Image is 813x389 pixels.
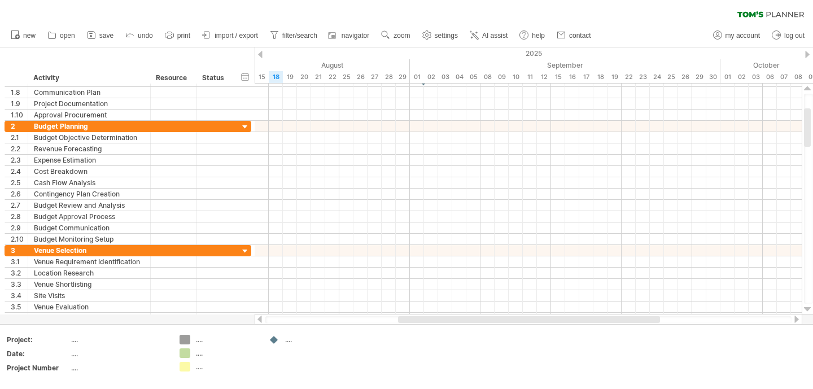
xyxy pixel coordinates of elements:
[678,71,692,83] div: Friday, 26 September 2025
[11,301,28,312] div: 3.5
[339,71,353,83] div: Monday, 25 August 2025
[196,362,257,371] div: ....
[8,28,39,43] a: new
[34,143,145,154] div: Revenue Forecasting
[720,71,735,83] div: Wednesday, 1 October 2025
[11,245,28,256] div: 3
[282,32,317,40] span: filter/search
[297,71,311,83] div: Wednesday, 20 August 2025
[34,189,145,199] div: Contingency Plan Creation
[7,335,69,344] div: Project:
[196,348,257,358] div: ....
[410,59,720,71] div: September 2025
[34,98,145,109] div: Project Documentation
[777,71,791,83] div: Tuesday, 7 October 2025
[353,71,368,83] div: Tuesday, 26 August 2025
[11,132,28,143] div: 2.1
[11,121,28,132] div: 2
[11,279,28,290] div: 3.3
[342,32,369,40] span: navigator
[551,71,565,83] div: Monday, 15 September 2025
[156,72,190,84] div: Resource
[480,71,495,83] div: Monday, 8 September 2025
[532,32,545,40] span: help
[11,155,28,165] div: 2.3
[622,71,636,83] div: Monday, 22 September 2025
[579,71,593,83] div: Wednesday, 17 September 2025
[138,32,153,40] span: undo
[419,28,461,43] a: settings
[725,32,760,40] span: my account
[23,32,36,40] span: new
[99,32,113,40] span: save
[11,177,28,188] div: 2.5
[650,71,664,83] div: Wednesday, 24 September 2025
[11,166,28,177] div: 2.4
[34,132,145,143] div: Budget Objective Determination
[11,87,28,98] div: 1.8
[710,28,763,43] a: my account
[7,349,69,359] div: Date:
[11,268,28,278] div: 3.2
[33,72,144,84] div: Activity
[636,71,650,83] div: Tuesday, 23 September 2025
[11,234,28,244] div: 2.10
[285,335,347,344] div: ....
[34,234,145,244] div: Budget Monitoring Setup
[34,110,145,120] div: Approval Procurement
[34,245,145,256] div: Venue Selection
[11,110,28,120] div: 1.10
[34,268,145,278] div: Location Research
[113,59,410,71] div: August 2025
[11,189,28,199] div: 2.6
[34,121,145,132] div: Budget Planning
[45,28,78,43] a: open
[452,71,466,83] div: Thursday, 4 September 2025
[325,71,339,83] div: Friday, 22 August 2025
[11,290,28,301] div: 3.4
[11,256,28,267] div: 3.1
[378,28,413,43] a: zoom
[467,28,511,43] a: AI assist
[71,349,166,359] div: ....
[749,71,763,83] div: Friday, 3 October 2025
[7,363,69,373] div: Project Number
[517,28,548,43] a: help
[763,71,777,83] div: Monday, 6 October 2025
[123,28,156,43] a: undo
[554,28,595,43] a: contact
[196,335,257,344] div: ....
[84,28,117,43] a: save
[34,222,145,233] div: Budget Communication
[466,71,480,83] div: Friday, 5 September 2025
[311,71,325,83] div: Thursday, 21 August 2025
[177,32,190,40] span: print
[565,71,579,83] div: Tuesday, 16 September 2025
[269,71,283,83] div: Monday, 18 August 2025
[11,211,28,222] div: 2.8
[34,211,145,222] div: Budget Approval Process
[199,28,261,43] a: import / export
[267,28,321,43] a: filter/search
[326,28,373,43] a: navigator
[482,32,508,40] span: AI assist
[495,71,509,83] div: Tuesday, 9 September 2025
[692,71,706,83] div: Monday, 29 September 2025
[396,71,410,83] div: Friday, 29 August 2025
[537,71,551,83] div: Friday, 12 September 2025
[34,200,145,211] div: Budget Review and Analysis
[368,71,382,83] div: Wednesday, 27 August 2025
[435,32,458,40] span: settings
[162,28,194,43] a: print
[34,256,145,267] div: Venue Requirement Identification
[283,71,297,83] div: Tuesday, 19 August 2025
[410,71,424,83] div: Monday, 1 September 2025
[11,143,28,154] div: 2.2
[382,71,396,83] div: Thursday, 28 August 2025
[34,279,145,290] div: Venue Shortlisting
[523,71,537,83] div: Thursday, 11 September 2025
[71,335,166,344] div: ....
[215,32,258,40] span: import / export
[34,290,145,301] div: Site Visits
[34,177,145,188] div: Cash Flow Analysis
